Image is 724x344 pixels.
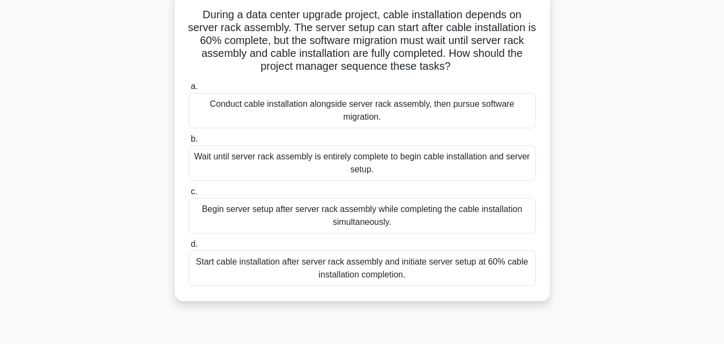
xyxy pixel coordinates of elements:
span: a. [191,82,198,91]
span: c. [191,187,197,196]
div: Begin server setup after server rack assembly while completing the cable installation simultaneou... [189,198,536,233]
div: Start cable installation after server rack assembly and initiate server setup at 60% cable instal... [189,251,536,286]
h5: During a data center upgrade project, cable installation depends on server rack assembly. The ser... [188,8,537,74]
span: b. [191,134,198,143]
div: Conduct cable installation alongside server rack assembly, then pursue software migration. [189,93,536,128]
span: d. [191,239,198,248]
div: Wait until server rack assembly is entirely complete to begin cable installation and server setup. [189,145,536,181]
